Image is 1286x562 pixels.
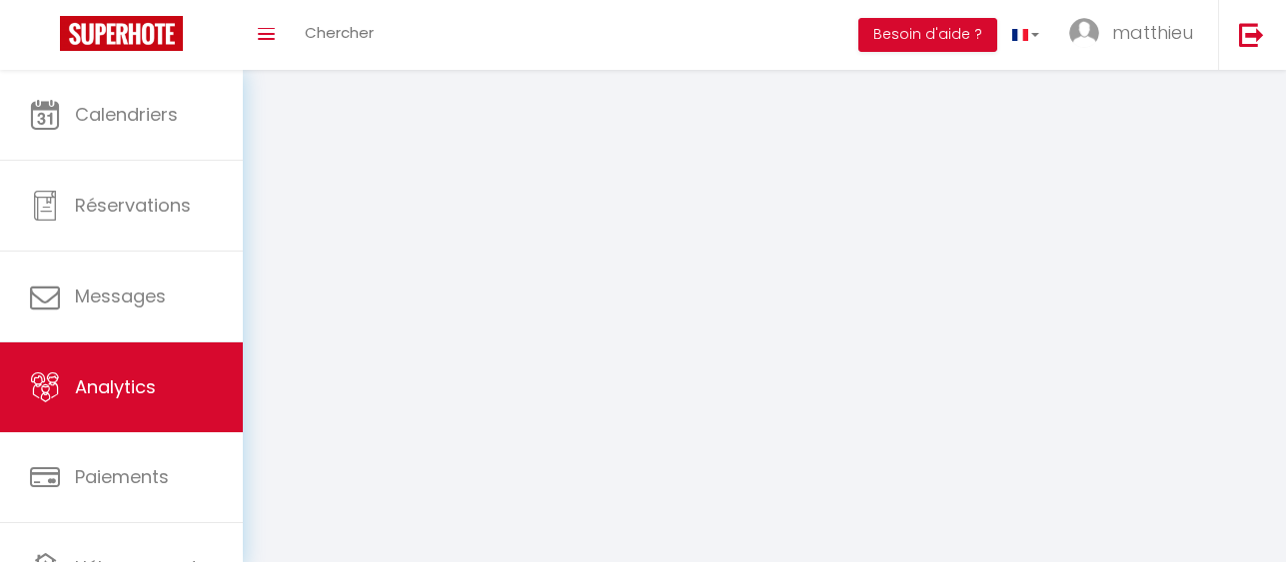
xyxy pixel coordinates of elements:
[75,193,191,218] span: Réservations
[75,283,166,308] span: Messages
[1201,472,1271,547] iframe: Chat
[1069,18,1099,48] img: ...
[60,16,183,51] img: Super Booking
[16,8,76,68] button: Ouvrir le widget de chat LiveChat
[858,18,997,52] button: Besoin d'aide ?
[1239,22,1264,47] img: logout
[1112,20,1193,45] span: matthieu
[75,464,169,489] span: Paiements
[305,22,374,43] span: Chercher
[75,102,178,127] span: Calendriers
[75,374,156,399] span: Analytics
